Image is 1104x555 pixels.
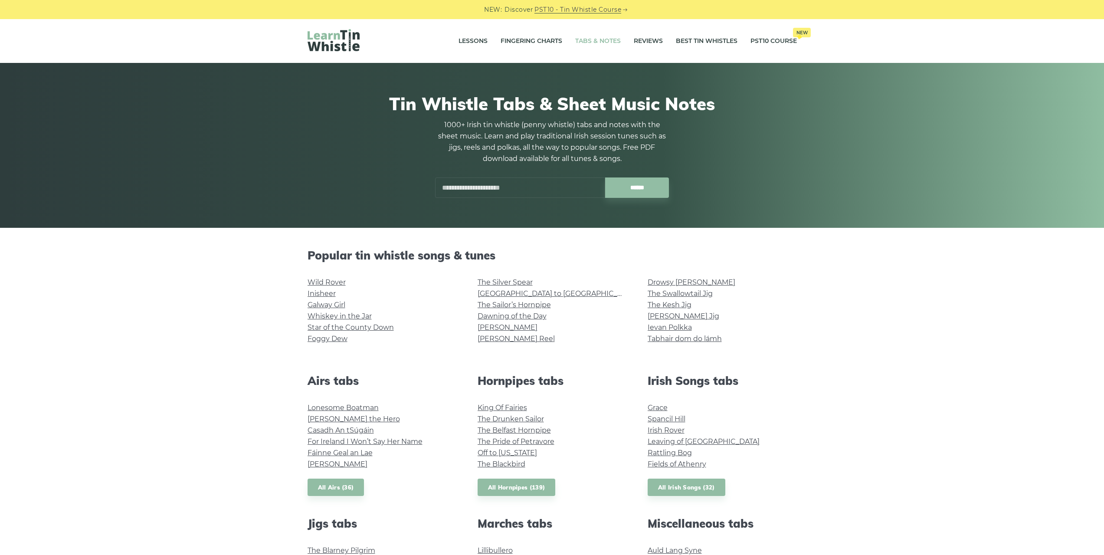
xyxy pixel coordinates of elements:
a: PST10 CourseNew [750,30,797,52]
a: [PERSON_NAME] [308,460,367,468]
a: Casadh An tSúgáin [308,426,374,434]
a: Best Tin Whistles [676,30,737,52]
a: Grace [648,404,668,412]
a: Off to [US_STATE] [478,449,537,457]
a: Dawning of the Day [478,312,547,320]
h2: Irish Songs tabs [648,374,797,388]
a: Foggy Dew [308,335,347,343]
a: [PERSON_NAME] [478,323,537,332]
a: The Silver Spear [478,278,533,286]
h2: Popular tin whistle songs & tunes [308,249,797,262]
a: The Belfast Hornpipe [478,426,551,434]
h2: Marches tabs [478,517,627,530]
a: Fields of Athenry [648,460,706,468]
a: Reviews [634,30,663,52]
a: [PERSON_NAME] the Hero [308,415,400,423]
h2: Jigs tabs [308,517,457,530]
a: Rattling Bog [648,449,692,457]
a: Fáinne Geal an Lae [308,449,373,457]
a: The Blarney Pilgrim [308,546,375,555]
a: For Ireland I Won’t Say Her Name [308,437,423,446]
a: The Sailor’s Hornpipe [478,301,551,309]
a: Auld Lang Syne [648,546,702,555]
a: The Drunken Sailor [478,415,544,423]
h1: Tin Whistle Tabs & Sheet Music Notes [308,93,797,114]
a: [PERSON_NAME] Jig [648,312,719,320]
h2: Miscellaneous tabs [648,517,797,530]
a: Drowsy [PERSON_NAME] [648,278,735,286]
a: The Kesh Jig [648,301,691,309]
a: Galway Girl [308,301,345,309]
a: Leaving of [GEOGRAPHIC_DATA] [648,437,760,446]
a: All Airs (36) [308,479,364,496]
a: Tabhair dom do lámh [648,335,722,343]
a: Star of the County Down [308,323,394,332]
a: [PERSON_NAME] Reel [478,335,555,343]
a: All Irish Songs (32) [648,479,725,496]
a: Lonesome Boatman [308,404,379,412]
a: The Swallowtail Jig [648,289,713,298]
a: Ievan Polkka [648,323,692,332]
a: [GEOGRAPHIC_DATA] to [GEOGRAPHIC_DATA] [478,289,638,298]
a: Lessons [459,30,488,52]
h2: Hornpipes tabs [478,374,627,388]
h2: Airs tabs [308,374,457,388]
a: Tabs & Notes [575,30,621,52]
a: Spancil Hill [648,415,685,423]
a: Irish Rover [648,426,685,434]
a: Wild Rover [308,278,346,286]
a: Whiskey in the Jar [308,312,372,320]
a: Lillibullero [478,546,513,555]
a: Inisheer [308,289,336,298]
p: 1000+ Irish tin whistle (penny whistle) tabs and notes with the sheet music. Learn and play tradi... [435,119,669,164]
span: New [793,28,811,37]
a: King Of Fairies [478,404,527,412]
a: The Blackbird [478,460,525,468]
a: The Pride of Petravore [478,437,554,446]
img: LearnTinWhistle.com [308,29,360,51]
a: Fingering Charts [501,30,562,52]
a: All Hornpipes (139) [478,479,556,496]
